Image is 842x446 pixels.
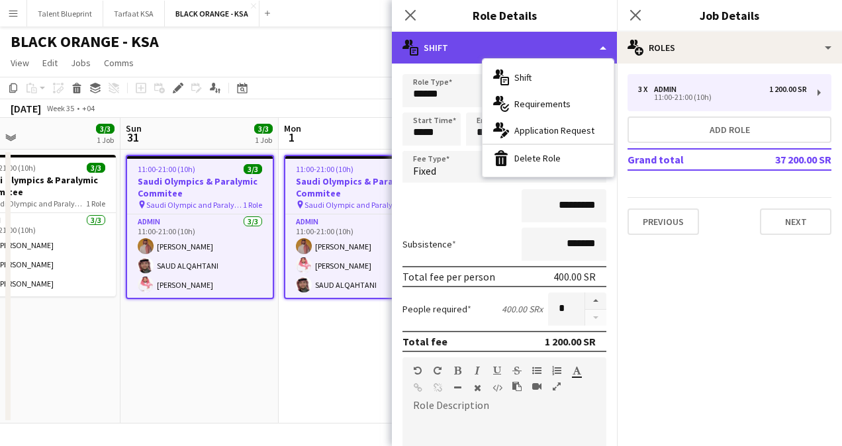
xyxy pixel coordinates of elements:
button: Paste as plain text [512,381,522,392]
div: 1 200.00 SR [545,335,596,348]
label: People required [402,303,471,315]
button: Insert video [532,381,541,392]
button: HTML Code [492,382,502,393]
a: View [5,54,34,71]
h3: Saudi Olympics & Paralymic Commitee [285,175,431,199]
span: Sun [126,122,142,134]
button: Increase [585,292,606,310]
a: Edit [37,54,63,71]
div: Total fee [402,335,447,348]
button: Bold [453,365,462,376]
h1: BLACK ORANGE - KSA [11,32,159,52]
app-job-card: 11:00-21:00 (10h)3/3Saudi Olympics & Paralymic Commitee Saudi Olympic and Paralympic committee1 R... [284,155,432,299]
div: +04 [82,103,95,113]
button: Underline [492,365,502,376]
button: Fullscreen [552,381,561,392]
app-job-card: 11:00-21:00 (10h)3/3Saudi Olympics & Paralymic Commitee Saudi Olympic and Paralympic committee1 R... [126,155,274,299]
span: 11:00-21:00 (10h) [296,164,353,174]
span: 3/3 [96,124,115,134]
td: 37 200.00 SR [748,149,831,170]
span: Edit [42,57,58,69]
div: Requirements [483,91,614,117]
a: Jobs [66,54,96,71]
span: 1 Role [243,200,262,210]
span: 3/3 [87,163,105,173]
div: 1 Job [255,135,272,145]
td: Grand total [628,149,748,170]
button: Next [760,208,831,235]
div: Application Request [483,117,614,144]
span: 1 Role [86,199,105,208]
button: Unordered List [532,365,541,376]
button: Undo [413,365,422,376]
div: Delete Role [483,145,614,171]
app-card-role: Admin3/311:00-21:00 (10h)[PERSON_NAME][PERSON_NAME]SAUD ALQAHTANI [285,214,431,298]
span: 3/3 [244,164,262,174]
h3: Saudi Olympics & Paralymic Commitee [127,175,273,199]
button: Horizontal Line [453,382,462,393]
div: 11:00-21:00 (10h) [638,94,807,101]
app-card-role: Admin3/311:00-21:00 (10h)[PERSON_NAME]SAUD ALQAHTANI[PERSON_NAME] [127,214,273,298]
div: 400.00 SR x [502,303,543,315]
label: Subsistence [402,238,456,250]
div: 1 200.00 SR [769,85,807,94]
span: Jobs [71,57,91,69]
button: Italic [473,365,482,376]
button: Tarfaat KSA [103,1,165,26]
span: Week 35 [44,103,77,113]
span: Comms [104,57,134,69]
h3: Job Details [617,7,842,24]
h3: Role Details [392,7,617,24]
div: Admin [654,85,682,94]
button: Talent Blueprint [27,1,103,26]
span: 1 [282,130,301,145]
div: 400.00 SR [553,270,596,283]
button: Text Color [572,365,581,376]
button: BLACK ORANGE - KSA [165,1,259,26]
div: Shift [483,64,614,91]
span: Saudi Olympic and Paralympic committee [146,200,243,210]
span: Fixed [413,164,436,177]
button: Strikethrough [512,365,522,376]
span: 11:00-21:00 (10h) [138,164,195,174]
span: 31 [124,130,142,145]
div: 1 Job [97,135,114,145]
span: View [11,57,29,69]
button: Previous [628,208,699,235]
div: 3 x [638,85,654,94]
div: Roles [617,32,842,64]
button: Redo [433,365,442,376]
span: 3/3 [254,124,273,134]
button: Clear Formatting [473,382,482,393]
div: Total fee per person [402,270,495,283]
a: Comms [99,54,139,71]
span: Mon [284,122,301,134]
button: Add role [628,116,831,143]
div: [DATE] [11,102,41,115]
span: Saudi Olympic and Paralympic committee [304,200,401,210]
button: Ordered List [552,365,561,376]
div: Shift [392,32,617,64]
